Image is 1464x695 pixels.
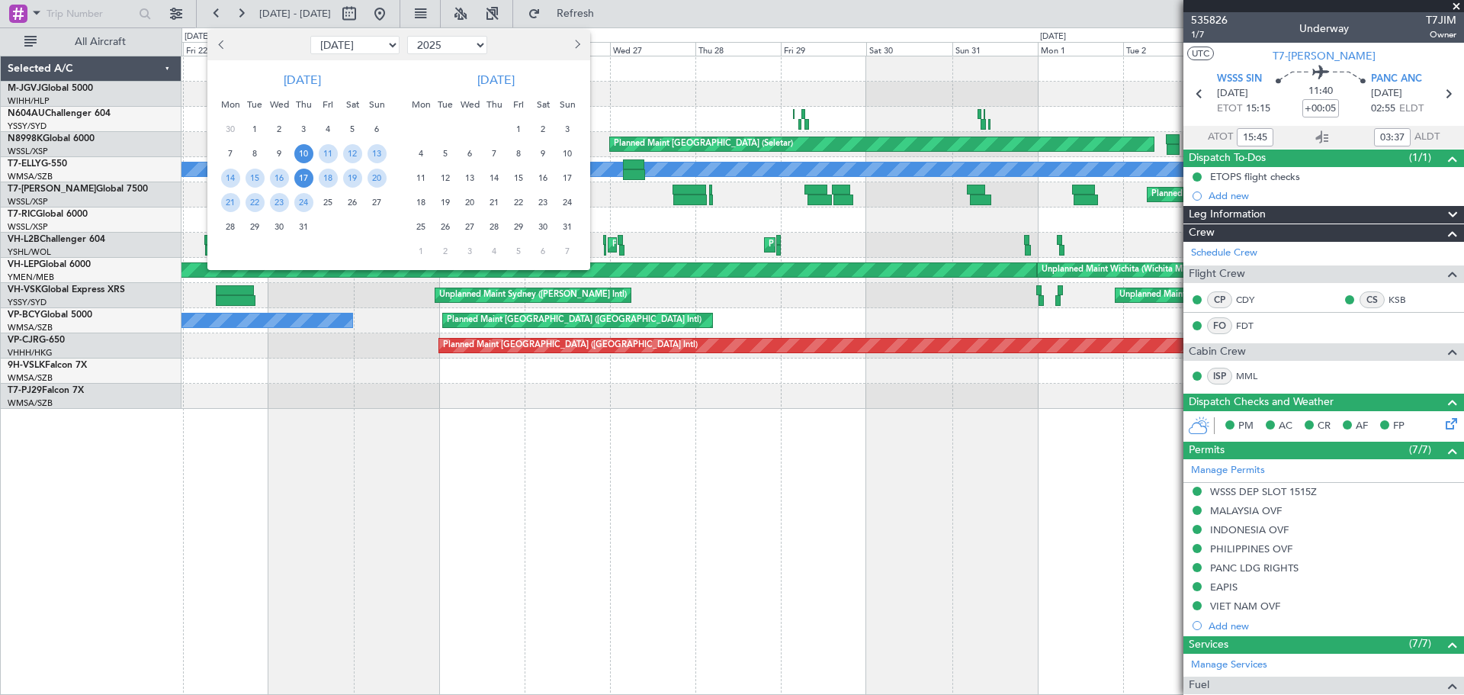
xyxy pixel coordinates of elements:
[555,117,579,141] div: 3-8-2025
[555,92,579,117] div: Sun
[218,117,242,141] div: 30-6-2025
[534,120,553,139] span: 2
[368,120,387,139] span: 6
[291,190,316,214] div: 24-7-2025
[558,120,577,139] span: 3
[294,217,313,236] span: 31
[291,92,316,117] div: Thu
[531,117,555,141] div: 2-8-2025
[509,144,528,163] span: 8
[246,217,265,236] span: 29
[294,120,313,139] span: 3
[534,169,553,188] span: 16
[485,217,504,236] span: 28
[555,239,579,263] div: 7-9-2025
[246,169,265,188] span: 15
[291,141,316,166] div: 10-7-2025
[412,242,431,261] span: 1
[506,190,531,214] div: 22-8-2025
[433,239,457,263] div: 2-9-2025
[340,190,364,214] div: 26-7-2025
[433,166,457,190] div: 12-8-2025
[343,120,362,139] span: 5
[294,169,313,188] span: 17
[316,141,340,166] div: 11-7-2025
[509,169,528,188] span: 15
[558,217,577,236] span: 31
[270,120,289,139] span: 2
[506,92,531,117] div: Fri
[555,214,579,239] div: 31-8-2025
[364,166,389,190] div: 20-7-2025
[218,141,242,166] div: 7-7-2025
[270,144,289,163] span: 9
[270,217,289,236] span: 30
[242,92,267,117] div: Tue
[534,217,553,236] span: 30
[555,190,579,214] div: 24-8-2025
[412,217,431,236] span: 25
[267,92,291,117] div: Wed
[506,166,531,190] div: 15-8-2025
[221,193,240,212] span: 21
[461,217,480,236] span: 27
[457,166,482,190] div: 13-8-2025
[461,144,480,163] span: 6
[364,141,389,166] div: 13-7-2025
[407,36,487,54] select: Select year
[221,169,240,188] span: 14
[409,141,433,166] div: 4-8-2025
[412,193,431,212] span: 18
[457,141,482,166] div: 6-8-2025
[221,144,240,163] span: 7
[412,144,431,163] span: 4
[221,120,240,139] span: 30
[436,217,455,236] span: 26
[485,169,504,188] span: 14
[409,214,433,239] div: 25-8-2025
[534,193,553,212] span: 23
[482,141,506,166] div: 7-8-2025
[343,193,362,212] span: 26
[343,169,362,188] span: 19
[218,92,242,117] div: Mon
[555,166,579,190] div: 17-8-2025
[436,242,455,261] span: 2
[340,117,364,141] div: 5-7-2025
[316,117,340,141] div: 4-7-2025
[319,193,338,212] span: 25
[461,242,480,261] span: 3
[409,190,433,214] div: 18-8-2025
[506,214,531,239] div: 29-8-2025
[267,141,291,166] div: 9-7-2025
[310,36,400,54] select: Select month
[246,144,265,163] span: 8
[436,169,455,188] span: 12
[340,141,364,166] div: 12-7-2025
[246,193,265,212] span: 22
[433,190,457,214] div: 19-8-2025
[506,117,531,141] div: 1-8-2025
[531,190,555,214] div: 23-8-2025
[509,193,528,212] span: 22
[457,239,482,263] div: 3-9-2025
[316,190,340,214] div: 25-7-2025
[218,190,242,214] div: 21-7-2025
[316,92,340,117] div: Fri
[218,166,242,190] div: 14-7-2025
[409,166,433,190] div: 11-8-2025
[531,166,555,190] div: 16-8-2025
[267,190,291,214] div: 23-7-2025
[531,239,555,263] div: 6-9-2025
[242,141,267,166] div: 8-7-2025
[509,242,528,261] span: 5
[242,117,267,141] div: 1-7-2025
[409,92,433,117] div: Mon
[485,193,504,212] span: 21
[340,166,364,190] div: 19-7-2025
[457,190,482,214] div: 20-8-2025
[534,144,553,163] span: 9
[509,120,528,139] span: 1
[558,144,577,163] span: 10
[294,144,313,163] span: 10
